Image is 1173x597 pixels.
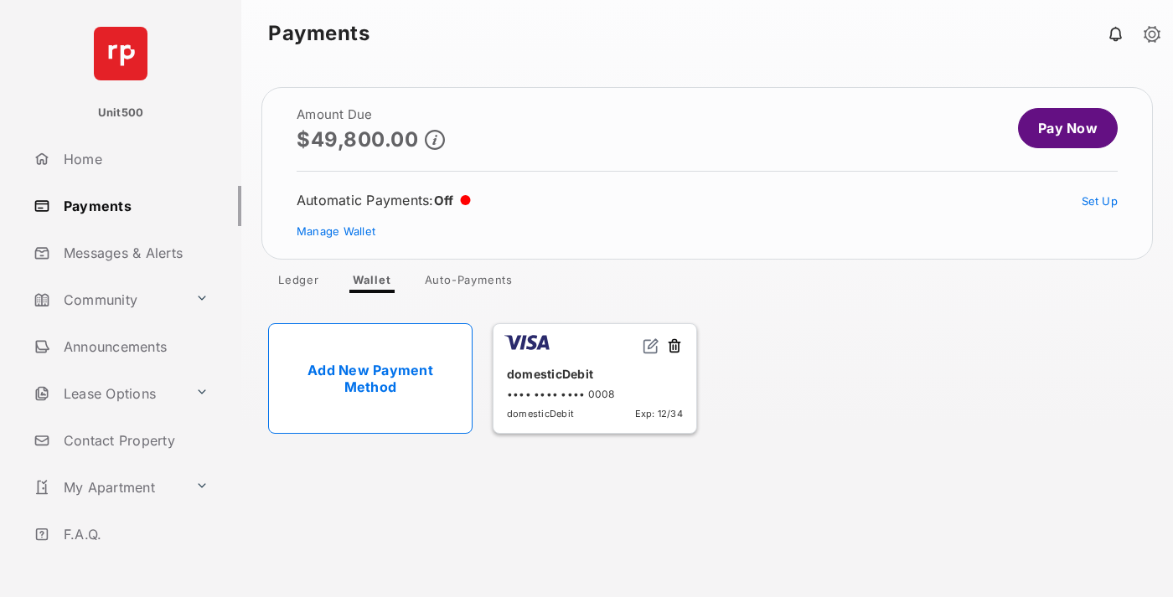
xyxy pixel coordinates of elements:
a: Add New Payment Method [268,323,473,434]
a: Community [27,280,189,320]
a: My Apartment [27,467,189,507]
a: Messages & Alerts [27,233,241,273]
a: Home [27,139,241,179]
div: domesticDebit [507,360,683,388]
h2: Amount Due [297,108,445,121]
a: Payments [27,186,241,226]
span: domesticDebit [507,408,574,419]
a: Wallet [339,273,405,293]
div: •••• •••• •••• 0008 [507,388,683,400]
span: Exp: 12/34 [635,408,683,419]
p: Unit500 [98,105,144,121]
div: Automatic Payments : [297,192,471,208]
a: F.A.Q. [27,514,241,554]
a: Set Up [1082,194,1119,208]
a: Auto-Payments [411,273,526,293]
a: Contact Property [27,420,241,461]
a: Manage Wallet [297,224,375,238]
a: Announcements [27,327,241,367]
strong: Payments [268,23,369,44]
span: Off [434,193,454,208]
img: svg+xml;base64,PHN2ZyB2aWV3Qm94PSIwIDAgMjQgMjQiIHdpZHRoPSIxNiIgaGVpZ2h0PSIxNiIgZmlsbD0ibm9uZSIgeG... [643,337,659,354]
a: Ledger [265,273,333,293]
img: svg+xml;base64,PHN2ZyB4bWxucz0iaHR0cDovL3d3dy53My5vcmcvMjAwMC9zdmciIHdpZHRoPSI2NCIgaGVpZ2h0PSI2NC... [94,27,147,80]
a: Lease Options [27,373,189,414]
p: $49,800.00 [297,128,418,151]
